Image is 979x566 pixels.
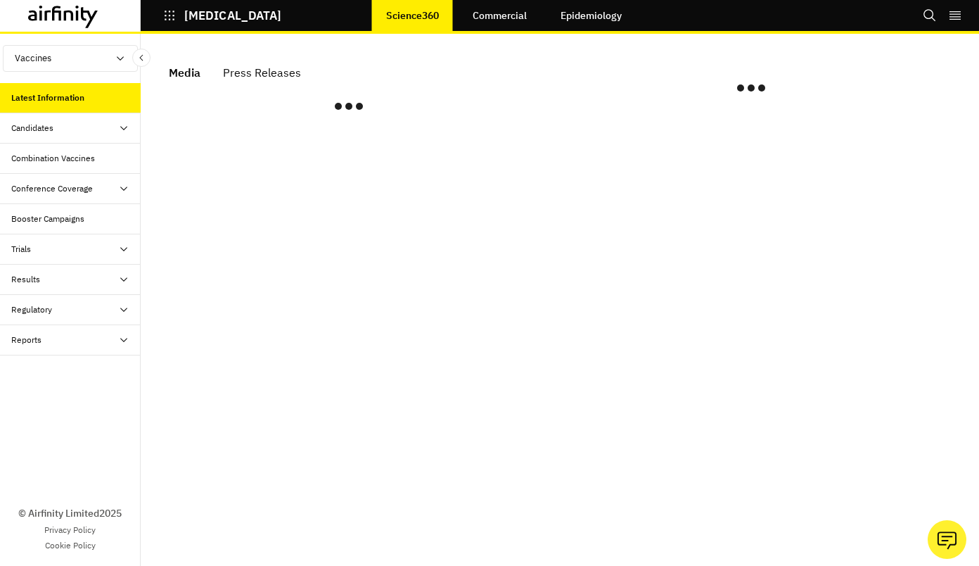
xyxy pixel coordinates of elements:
div: Trials [11,243,31,256]
div: Reports [11,334,41,346]
div: Candidates [11,122,53,134]
p: [MEDICAL_DATA] [184,9,281,22]
div: Results [11,273,40,286]
div: Booster Campaigns [11,213,84,225]
div: Conference Coverage [11,182,93,195]
button: Close Sidebar [132,49,151,67]
button: Ask our analysts [928,520,966,559]
div: Press Releases [223,62,301,83]
div: Regulatory [11,303,52,316]
p: Science360 [386,10,439,21]
button: Vaccines [3,45,138,72]
div: Media [169,62,200,83]
a: Cookie Policy [45,539,96,552]
div: Latest Information [11,92,84,104]
div: Combination Vaccines [11,152,95,165]
button: Search [923,4,937,27]
a: Privacy Policy [44,524,96,536]
p: © Airfinity Limited 2025 [18,506,122,521]
button: [MEDICAL_DATA] [163,4,281,27]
